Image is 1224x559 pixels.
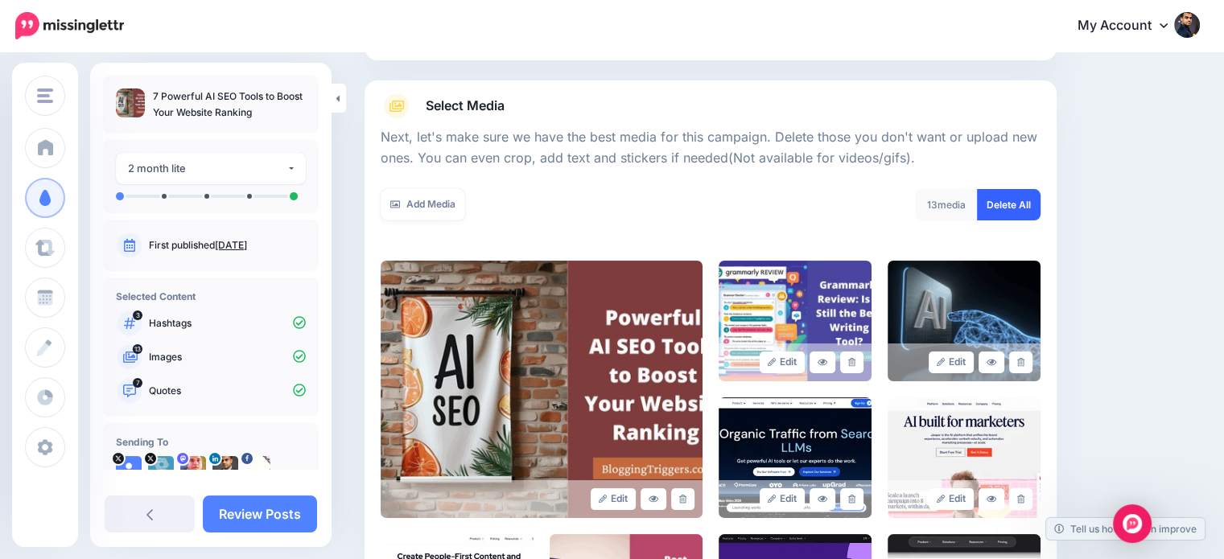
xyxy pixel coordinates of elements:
img: 9516d2528bc88480cfb5c4dbcbf5091f_large.jpg [888,397,1041,518]
a: Tell us how we can improve [1046,518,1205,540]
img: 56c54e8b4c714cd6645b253f1065d3a2_large.jpg [719,261,872,381]
a: Edit [760,351,806,373]
div: Domain: [DOMAIN_NAME] [42,42,177,55]
p: Next, let's make sure we have the best media for this campaign. Delete those you don't want or up... [381,127,1041,169]
a: Edit [929,488,975,510]
a: My Account [1061,6,1200,46]
a: [DATE] [215,239,247,251]
button: 2 month lite [116,153,306,184]
span: 13 [133,344,142,354]
a: Delete All [977,189,1041,220]
a: Edit [591,488,637,510]
span: 7 [133,378,142,388]
div: Keywords by Traffic [178,103,271,113]
img: website_grey.svg [26,42,39,55]
img: user_default_image.png [116,456,142,482]
p: First published [149,238,306,253]
div: 2 month lite [128,159,286,178]
a: Select Media [381,93,1041,119]
img: menu.png [37,88,53,103]
a: Edit [929,351,975,373]
img: tab_keywords_by_traffic_grey.svg [160,101,173,114]
p: Quotes [149,384,306,398]
img: 046a76ba18c4bf3511fae8405f09abac_large.jpg [888,261,1041,381]
span: Select Media [426,95,505,117]
div: media [915,189,978,220]
div: Domain Overview [61,103,144,113]
img: tab_domain_overview_orange.svg [43,101,56,114]
div: v 4.0.25 [45,26,79,39]
img: 358731194_718620323612071_5875523225203371151_n-bsa153721.png [245,456,270,482]
img: ba17ba62515c47dbed922d223092c849_large.jpg [381,261,703,518]
div: Open Intercom Messenger [1113,504,1152,543]
p: Images [149,350,306,364]
img: f80f6ca7f72bb1e1e4d30a0c90f7e92c_large.jpg [719,397,872,518]
h4: Selected Content [116,290,306,302]
img: Missinglettr [15,12,124,39]
img: d4e3d9f8f0501bdc-88716.png [180,456,206,482]
img: logo_orange.svg [26,26,39,39]
span: 3 [133,310,142,320]
span: 13 [927,199,938,211]
a: Add Media [381,189,465,220]
p: 7 Powerful AI SEO Tools to Boost Your Website Ranking [153,88,306,121]
img: ba17ba62515c47dbed922d223092c849_thumb.jpg [116,88,145,117]
a: Edit [760,488,806,510]
h4: Sending To [116,436,306,448]
img: 5tyPiY3s-78625.jpg [148,456,174,482]
img: 1751864478189-77827.png [212,456,238,482]
p: Hashtags [149,316,306,331]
